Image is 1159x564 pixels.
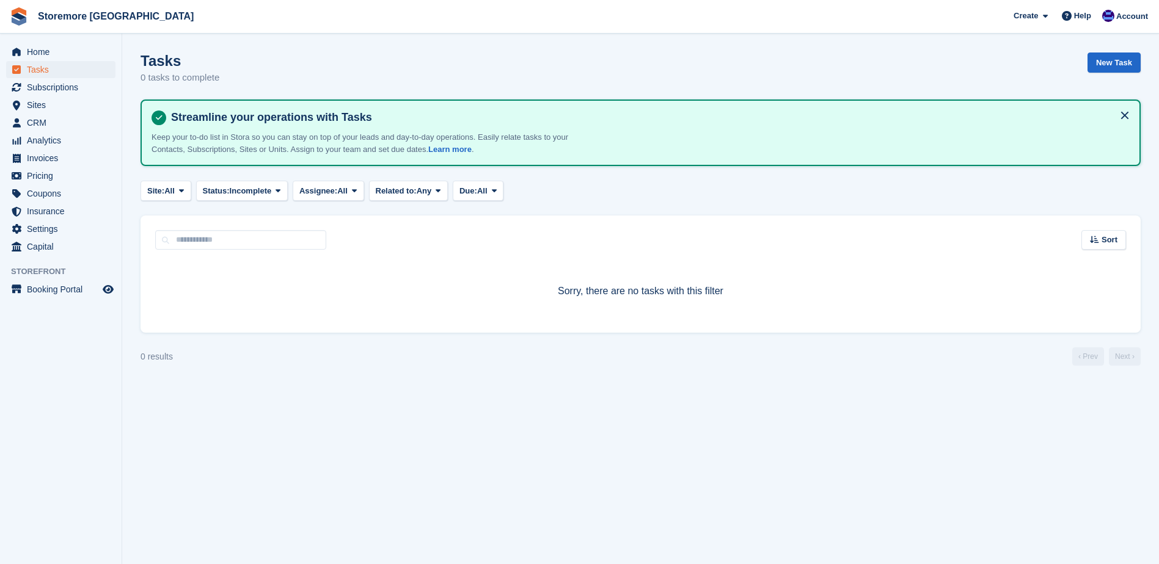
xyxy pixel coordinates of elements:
[27,203,100,220] span: Insurance
[299,185,337,197] span: Assignee:
[6,96,115,114] a: menu
[230,185,272,197] span: Incomplete
[369,181,448,201] button: Related to: Any
[27,150,100,167] span: Invoices
[6,203,115,220] a: menu
[27,43,100,60] span: Home
[33,6,199,26] a: Storemore [GEOGRAPHIC_DATA]
[1116,10,1148,23] span: Account
[141,350,173,363] div: 0 results
[27,61,100,78] span: Tasks
[203,185,230,197] span: Status:
[6,185,115,202] a: menu
[477,185,488,197] span: All
[27,114,100,131] span: CRM
[1014,10,1038,22] span: Create
[27,185,100,202] span: Coupons
[6,238,115,255] a: menu
[1072,347,1104,366] a: Previous
[1074,10,1091,22] span: Help
[6,167,115,184] a: menu
[459,185,477,197] span: Due:
[1109,347,1141,366] a: Next
[6,79,115,96] a: menu
[6,61,115,78] a: menu
[147,185,164,197] span: Site:
[453,181,503,201] button: Due: All
[164,185,175,197] span: All
[27,238,100,255] span: Capital
[417,185,432,197] span: Any
[1070,347,1143,366] nav: Page
[6,281,115,298] a: menu
[1088,52,1141,73] a: New Task
[152,131,579,155] p: Keep your to-do list in Stora so you can stay on top of your leads and day-to-day operations. Eas...
[27,167,100,184] span: Pricing
[27,132,100,149] span: Analytics
[293,181,364,201] button: Assignee: All
[6,114,115,131] a: menu
[1102,10,1114,22] img: Angela
[10,7,28,26] img: stora-icon-8386f47178a22dfd0bd8f6a31ec36ba5ce8667c1dd55bd0f319d3a0aa187defe.svg
[6,150,115,167] a: menu
[6,220,115,237] a: menu
[11,266,122,278] span: Storefront
[27,220,100,237] span: Settings
[337,185,348,197] span: All
[141,71,219,85] p: 0 tasks to complete
[27,79,100,96] span: Subscriptions
[1102,234,1117,246] span: Sort
[27,96,100,114] span: Sites
[141,52,219,69] h1: Tasks
[196,181,288,201] button: Status: Incomplete
[141,181,191,201] button: Site: All
[376,185,417,197] span: Related to:
[155,284,1126,298] p: Sorry, there are no tasks with this filter
[428,145,472,154] a: Learn more
[6,43,115,60] a: menu
[6,132,115,149] a: menu
[101,282,115,297] a: Preview store
[166,110,1130,125] h4: Streamline your operations with Tasks
[27,281,100,298] span: Booking Portal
